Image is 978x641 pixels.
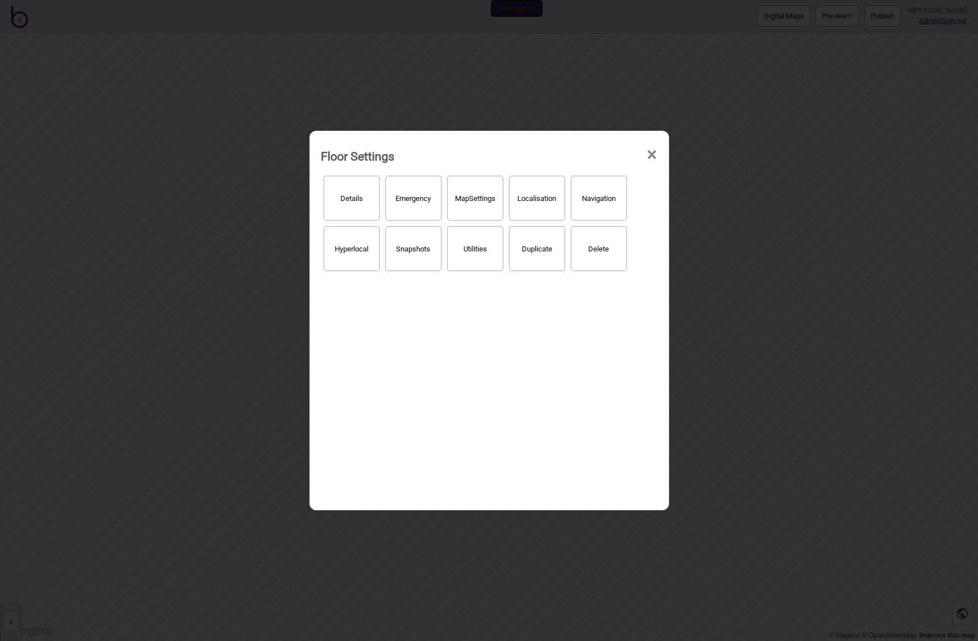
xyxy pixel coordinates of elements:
button: Localisation [509,176,565,221]
button: Duplicate [509,226,565,271]
button: Snapshots [385,226,442,271]
button: Delete [571,226,627,271]
button: Navigation [571,176,627,221]
button: Hyperlocal [324,226,380,271]
button: Emergency [385,176,442,221]
button: Utilities [447,226,503,271]
button: MapSettings [447,176,503,221]
button: Details [324,176,380,221]
div: Floor Settings [321,144,394,168]
span: × [646,136,658,173]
